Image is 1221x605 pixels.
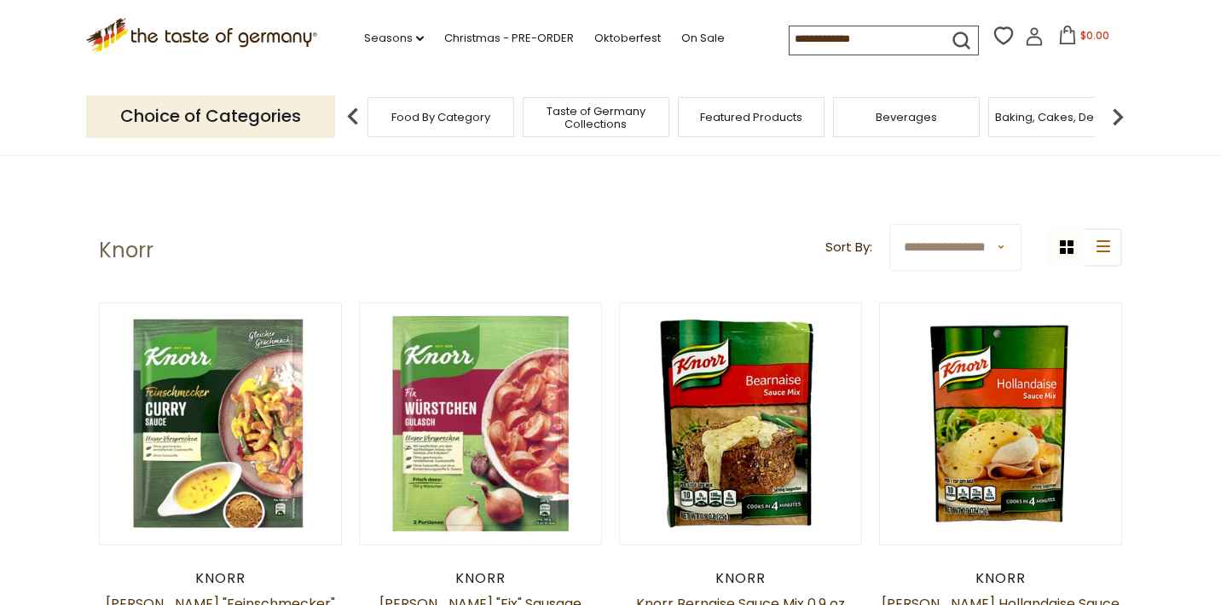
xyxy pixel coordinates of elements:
[594,29,661,48] a: Oktoberfest
[100,303,341,544] img: Knorr "Feinschmecker" Gourmet Curry Sauce 2.4 oz - DEAL
[99,238,153,263] h1: Knorr
[86,95,335,137] p: Choice of Categories
[1047,26,1120,51] button: $0.00
[825,237,872,258] label: Sort By:
[528,105,664,130] a: Taste of Germany Collections
[391,111,490,124] a: Food By Category
[879,570,1122,587] div: Knorr
[359,570,602,587] div: Knorr
[336,100,370,134] img: previous arrow
[364,29,424,48] a: Seasons
[1101,100,1135,134] img: next arrow
[1080,28,1109,43] span: $0.00
[880,303,1121,544] img: Knorr Hollandaise Sauce Mix 0.9 oz
[619,570,862,587] div: Knorr
[99,570,342,587] div: Knorr
[360,303,601,544] img: Knorr "Fix" Sausage Goulash Sauce Mix 2.4 oz - DEAL
[444,29,574,48] a: Christmas - PRE-ORDER
[620,303,861,544] img: Knorr Bernaise Sauce Mix 0.9 oz
[681,29,725,48] a: On Sale
[876,111,937,124] a: Beverages
[700,111,802,124] a: Featured Products
[995,111,1127,124] a: Baking, Cakes, Desserts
